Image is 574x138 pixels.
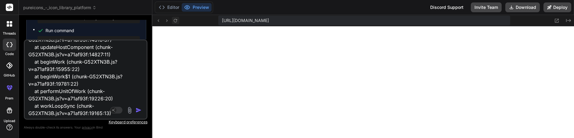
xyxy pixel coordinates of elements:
span: privacy [82,125,93,129]
label: prem [5,96,13,101]
button: Preview [182,3,212,12]
span: Run command [45,28,140,34]
button: Editor [156,3,182,12]
p: Keyboard preferences [24,120,147,125]
img: icon [136,107,142,113]
button: Download [505,2,540,12]
label: code [5,51,14,57]
textarea: Error: Element type is invalid: expected a string (for built-in components) or a class/function (... [25,40,126,116]
label: Upload [4,118,15,124]
p: Always double-check its answers. Your in Bind [24,125,147,130]
pre: npm install [40,39,137,43]
span: pureicons_-_icon_library_platform [23,5,96,11]
label: threads [3,31,16,36]
img: attachment [126,107,133,114]
iframe: Preview [152,26,574,138]
div: Discord Support [427,2,467,12]
span: [URL][DOMAIN_NAME] [222,17,269,24]
button: Invite Team [471,2,502,12]
label: GitHub [4,73,15,78]
button: Deploy [543,2,571,12]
